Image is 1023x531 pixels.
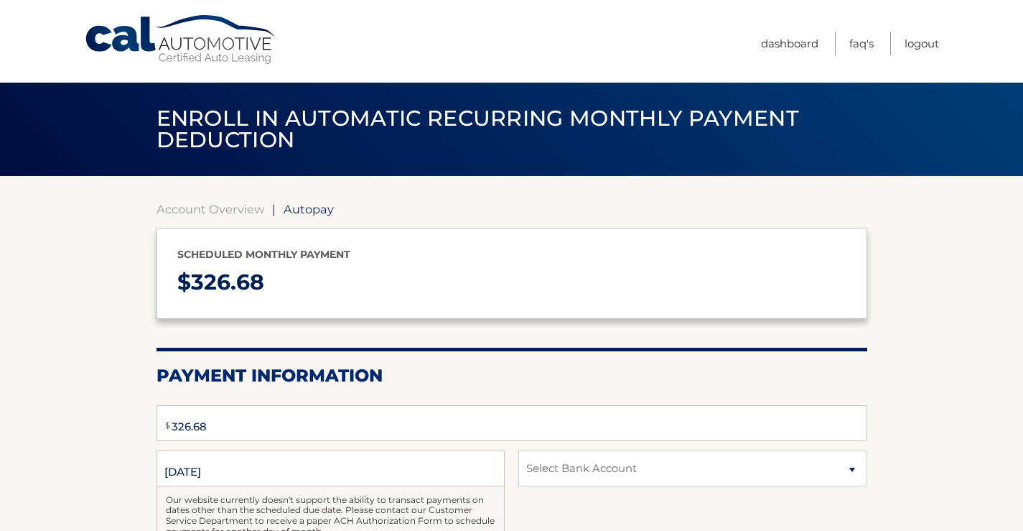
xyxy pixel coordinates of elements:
[177,264,846,302] p: $
[177,246,846,264] p: Scheduled monthly payment
[84,14,278,65] a: Cal Automotive
[761,32,818,55] a: Dashboard
[284,202,334,216] span: Autopay
[161,410,174,442] span: $
[157,105,799,153] span: Enroll in automatic recurring monthly payment deduction
[905,32,939,55] a: Logout
[157,202,264,216] a: Account Overview
[272,202,276,216] span: |
[157,365,867,387] h2: Payment Information
[157,451,505,486] input: Payment Date
[849,32,874,55] a: FAQ's
[157,405,867,441] input: Payment Amount
[191,269,264,295] span: 326.68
